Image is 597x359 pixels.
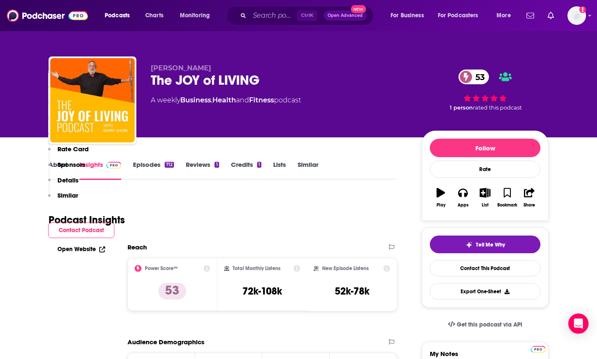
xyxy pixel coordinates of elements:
[466,241,472,248] img: tell me why sparkle
[438,10,478,21] span: For Podcasters
[128,338,204,346] h2: Audience Demographics
[450,104,473,111] span: 1 person
[48,222,114,238] button: Contact Podcast
[236,96,249,104] span: and
[57,191,78,199] p: Similar
[48,176,79,192] button: Details
[430,283,540,300] button: Export One-Sheet
[441,314,529,335] a: Get this podcast via API
[133,161,174,180] a: Episodes712
[151,95,301,105] div: A weekly podcast
[523,8,537,23] a: Show notifications dropdown
[250,9,297,22] input: Search podcasts, credits, & more...
[544,8,557,23] a: Show notifications dropdown
[437,203,445,208] div: Play
[57,161,85,169] p: Sponsors
[233,265,280,271] h2: Total Monthly Listens
[174,9,221,22] button: open menu
[496,182,518,213] button: Bookmark
[180,10,210,21] span: Monitoring
[234,6,382,25] div: Search podcasts, credits, & more...
[391,10,424,21] span: For Business
[432,9,491,22] button: open menu
[48,161,85,176] button: Sponsors
[99,9,141,22] button: open menu
[105,10,130,21] span: Podcasts
[273,161,286,180] a: Lists
[324,11,366,21] button: Open AdvancedNew
[452,182,474,213] button: Apps
[145,265,178,271] h2: Power Score™
[231,161,261,180] a: Credits1
[180,96,211,104] a: Business
[212,96,236,104] a: Health
[524,203,535,208] div: Share
[567,6,586,25] span: Logged in as LoriBecker
[430,260,540,276] a: Contact This Podcast
[531,345,545,353] a: Pro website
[322,265,369,271] h2: New Episode Listens
[165,162,174,168] div: 712
[467,70,489,84] span: 53
[151,64,211,72] span: [PERSON_NAME]
[422,64,548,116] div: 53 1 personrated this podcast
[158,283,186,300] p: 53
[140,9,168,22] a: Charts
[430,182,452,213] button: Play
[57,246,105,253] a: Open Website
[186,161,219,180] a: Reviews1
[497,203,517,208] div: Bookmark
[476,241,505,248] span: Tell Me Why
[430,236,540,253] button: tell me why sparkleTell Me Why
[335,285,369,297] h3: 52k-78k
[297,10,317,21] span: Ctrl K
[242,285,282,297] h3: 72k-108k
[128,243,147,251] h2: Reach
[567,6,586,25] img: User Profile
[7,8,88,24] img: Podchaser - Follow, Share and Rate Podcasts
[430,139,540,157] button: Follow
[351,5,366,13] span: New
[579,6,586,13] svg: Add a profile image
[518,182,540,213] button: Share
[497,10,511,21] span: More
[473,104,522,111] span: rated this podcast
[567,6,586,25] button: Show profile menu
[491,9,521,22] button: open menu
[48,191,78,207] button: Similar
[50,58,135,142] img: The JOY of LIVING
[482,203,488,208] div: List
[458,203,469,208] div: Apps
[531,346,545,353] img: Podchaser Pro
[211,96,212,104] span: ,
[385,9,434,22] button: open menu
[145,10,163,21] span: Charts
[459,70,489,84] a: 53
[249,96,274,104] a: Fitness
[457,321,522,328] span: Get this podcast via API
[474,182,496,213] button: List
[257,162,261,168] div: 1
[328,13,363,18] span: Open Advanced
[298,161,318,180] a: Similar
[214,162,219,168] div: 1
[568,313,589,334] div: Open Intercom Messenger
[57,176,79,184] p: Details
[430,161,540,178] div: Rate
